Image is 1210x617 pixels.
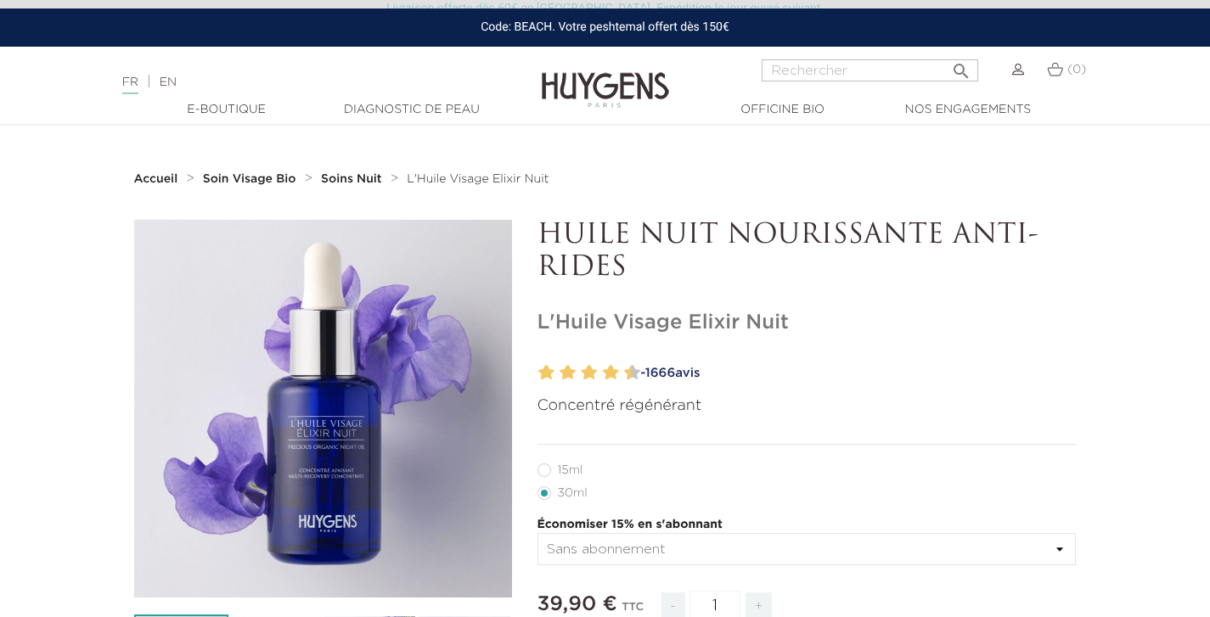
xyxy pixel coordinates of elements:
label: 4 [563,361,576,385]
label: 1 [535,361,541,385]
a: FR [122,76,138,94]
a: Officine Bio [698,101,868,119]
img: Huygens [542,45,669,110]
strong: Soins Nuit [321,173,382,185]
label: 2 [542,361,554,385]
span: (0) [1067,64,1086,76]
a: Soin Visage Bio [203,172,301,186]
a: Nos engagements [883,101,1053,119]
span: L'Huile Visage Elixir Nuit [407,173,549,185]
label: 9 [621,361,627,385]
p: Concentré régénérant [537,395,1077,418]
button:  [946,54,976,77]
i:  [951,56,971,76]
a: L'Huile Visage Elixir Nuit [407,172,549,186]
label: 30ml [537,486,608,500]
h1: L'Huile Visage Elixir Nuit [537,311,1077,335]
input: Rechercher [762,59,978,81]
a: Soins Nuit [321,172,386,186]
span: 39,90 € [537,594,617,614]
label: 5 [577,361,583,385]
a: -1666avis [635,361,1077,386]
label: 8 [606,361,619,385]
a: E-Boutique [142,101,312,119]
p: HUILE NUIT NOURISSANTE ANTI-RIDES [537,220,1077,285]
label: 7 [599,361,605,385]
a: EN [160,76,177,88]
strong: Accueil [134,173,178,185]
div: | [114,72,492,93]
p: Économiser 15% en s'abonnant [537,516,1077,534]
label: 10 [628,361,640,385]
label: 3 [556,361,562,385]
span: 1666 [645,367,675,379]
label: 15ml [537,463,604,477]
a: Accueil [134,172,182,186]
label: 6 [585,361,598,385]
strong: Soin Visage Bio [203,173,296,185]
a: Diagnostic de peau [327,101,497,119]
